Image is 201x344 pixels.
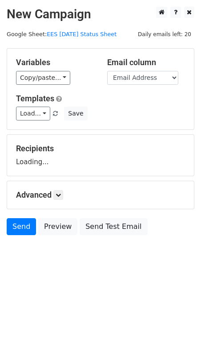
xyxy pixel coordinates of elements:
h2: New Campaign [7,7,194,22]
div: Loading... [16,144,185,167]
button: Save [64,107,87,120]
h5: Recipients [16,144,185,153]
h5: Email column [107,58,185,67]
h5: Advanced [16,190,185,200]
a: Send Test Email [80,218,147,235]
a: Load... [16,107,50,120]
a: Templates [16,94,54,103]
a: Send [7,218,36,235]
span: Daily emails left: 20 [135,29,194,39]
small: Google Sheet: [7,31,117,37]
a: Copy/paste... [16,71,70,85]
a: EES [DATE] Status Sheet [47,31,117,37]
a: Preview [38,218,77,235]
a: Daily emails left: 20 [135,31,194,37]
h5: Variables [16,58,94,67]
